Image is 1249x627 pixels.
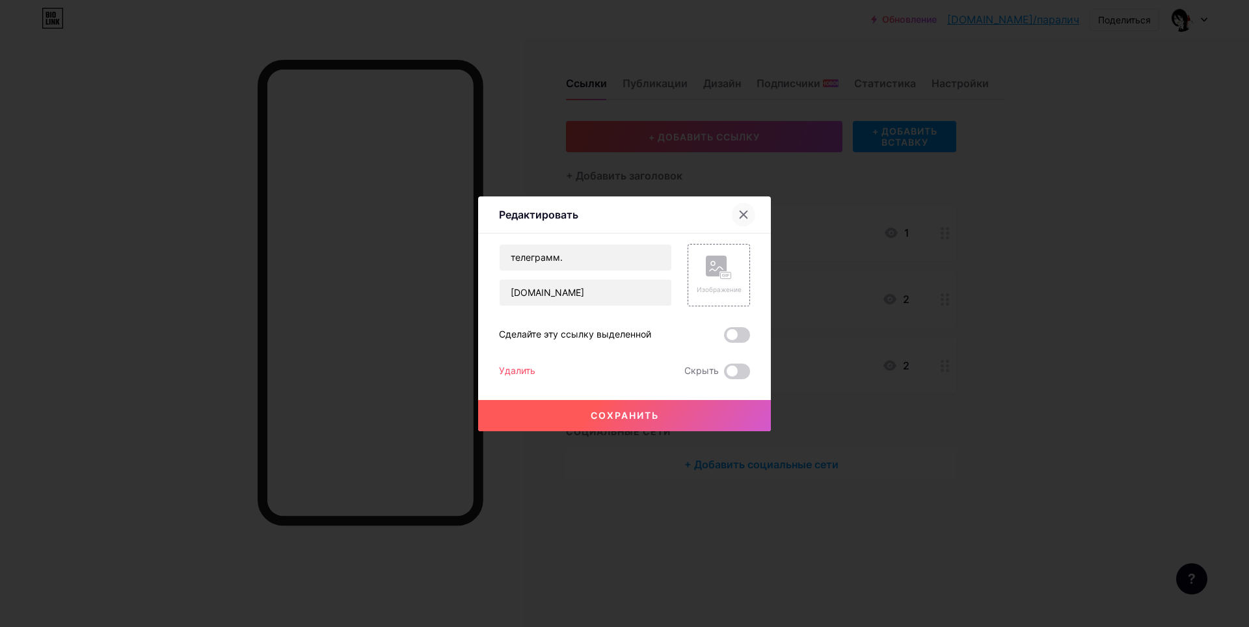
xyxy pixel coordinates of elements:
ya-tr-span: Изображение [697,286,742,293]
ya-tr-span: Сделайте эту ссылку выделенной [499,328,651,340]
ya-tr-span: Сохранить [591,410,659,421]
button: Сохранить [478,400,771,431]
input: Название [500,245,671,271]
ya-tr-span: Удалить [499,365,535,376]
ya-tr-span: Скрыть [684,365,719,376]
input: URL -адрес [500,280,671,306]
ya-tr-span: Редактировать [499,208,578,221]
